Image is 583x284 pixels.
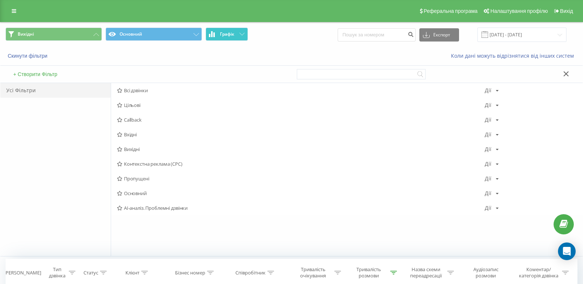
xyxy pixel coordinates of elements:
[235,270,266,276] div: Співробітник
[117,117,485,122] span: Callback
[419,28,459,42] button: Експорт
[560,8,573,14] span: Вихід
[406,266,445,279] div: Назва схеми переадресації
[561,71,572,78] button: Закрити
[125,270,139,276] div: Клієнт
[485,88,491,93] div: Дії
[294,266,333,279] div: Тривалість очікування
[558,242,576,260] div: Open Intercom Messenger
[117,161,485,166] span: Контекстна реклама (CPC)
[490,8,548,14] span: Налаштування профілю
[485,176,491,181] div: Дії
[18,31,34,37] span: Вихідні
[6,28,102,41] button: Вихідні
[485,191,491,196] div: Дії
[206,28,248,41] button: Графік
[117,205,485,211] span: AI-аналіз. Проблемні дзвінки
[485,147,491,152] div: Дії
[485,161,491,166] div: Дії
[424,8,478,14] span: Реферальна програма
[117,176,485,181] span: Пропущені
[11,71,60,78] button: + Створити Фільтр
[451,52,577,59] a: Коли дані можуть відрізнятися вiд інших систем
[106,28,202,41] button: Основний
[485,205,491,211] div: Дії
[485,132,491,137] div: Дії
[175,270,205,276] div: Бізнес номер
[485,117,491,122] div: Дії
[485,103,491,108] div: Дії
[4,270,41,276] div: [PERSON_NAME]
[117,191,485,196] span: Основний
[48,266,67,279] div: Тип дзвінка
[117,147,485,152] span: Вихідні
[83,270,98,276] div: Статус
[463,266,508,279] div: Аудіозапис розмови
[117,88,485,93] span: Всі дзвінки
[0,83,111,98] div: Усі Фільтри
[338,28,416,42] input: Пошук за номером
[517,266,560,279] div: Коментар/категорія дзвінка
[6,53,51,59] button: Скинути фільтри
[220,32,234,37] span: Графік
[117,132,485,137] span: Вхідні
[349,266,388,279] div: Тривалість розмови
[117,103,485,108] span: Цільові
